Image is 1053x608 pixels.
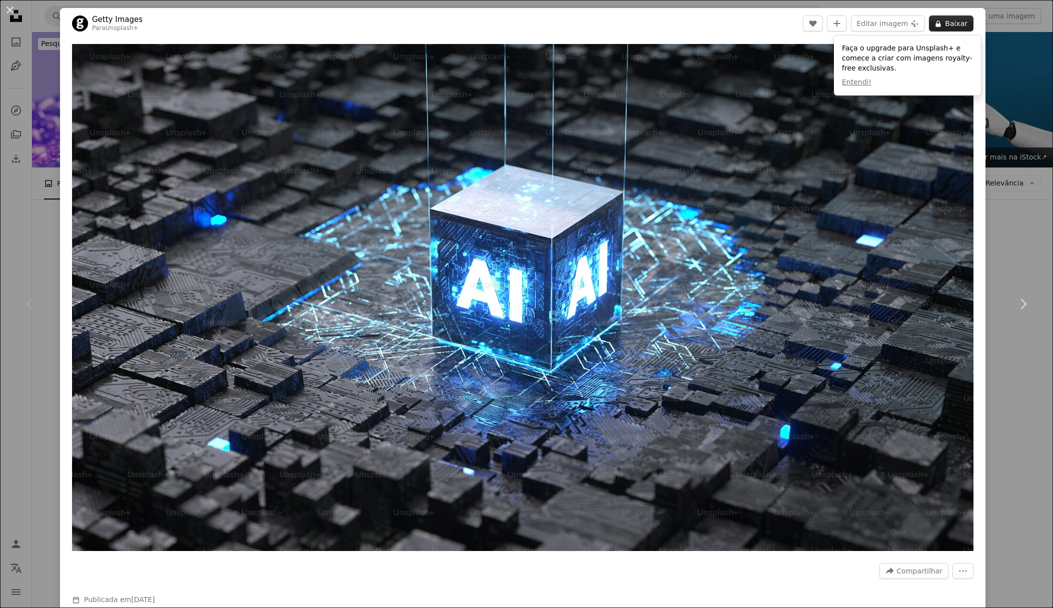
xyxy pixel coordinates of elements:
[896,563,942,578] span: Compartilhar
[131,595,155,603] time: 3 de maio de 2023 às 14:48:31 GMT+1
[92,14,143,24] a: Getty Images
[993,256,1053,352] a: Próximo
[929,15,973,31] button: Baixar
[834,35,981,95] div: Faça o upgrade para Unsplash+ e comece a criar com imagens royalty-free exclusivas.
[803,15,823,31] button: Curtir
[72,15,88,31] img: Ir para o perfil de Getty Images
[827,15,847,31] button: Adicionar à coleção
[92,24,143,32] div: Para
[842,77,871,87] button: Entendi!
[851,15,925,31] button: Editar imagem
[106,24,139,31] a: Unsplash+
[952,563,973,579] button: Mais ações
[84,595,155,603] span: Publicada em
[72,44,973,551] img: AI, conceito de Inteligência Artificial, renderização 3d, imagem conceitual.
[879,563,948,579] button: Compartilhar esta imagem
[72,44,973,551] button: Ampliar esta imagem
